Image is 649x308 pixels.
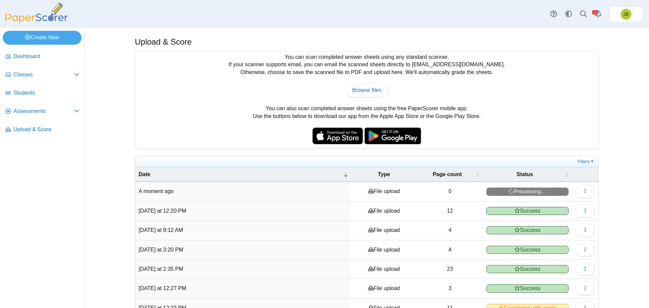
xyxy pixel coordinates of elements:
[312,127,363,144] img: apple-store-badge.svg
[609,6,643,22] a: Joel Boyd
[354,171,413,178] span: Type
[364,127,421,144] img: google-play-badge.png
[352,87,381,93] span: Browse files
[564,171,569,178] span: Status : Activate to sort
[591,7,606,22] a: Alerts
[486,188,569,196] span: Processing…
[3,67,82,83] a: Classes
[139,285,186,291] time: Oct 1, 2025 at 12:27 PM
[139,171,342,178] span: Date
[621,9,631,20] span: Joel Boyd
[3,103,82,120] a: Assessments
[351,182,417,201] td: File upload
[486,246,569,254] span: Success
[417,182,483,201] td: 0
[476,171,480,178] span: Page count : Activate to sort
[486,284,569,292] span: Success
[3,31,81,44] a: Create New
[417,202,483,221] td: 12
[3,122,82,138] a: Upload & Score
[139,247,183,253] time: Oct 2, 2025 at 3:20 PM
[417,240,483,260] td: 4
[14,71,74,78] span: Classes
[139,208,186,214] time: Oct 6, 2025 at 12:20 PM
[486,171,563,178] span: Status
[139,266,183,272] time: Oct 1, 2025 at 2:35 PM
[3,49,82,65] a: Dashboard
[623,12,629,17] span: Joel Boyd
[351,260,417,279] td: File upload
[486,207,569,215] span: Success
[139,227,183,233] time: Oct 6, 2025 at 9:12 AM
[486,265,569,273] span: Success
[14,89,79,97] span: Students
[14,126,79,133] span: Upload & Score
[3,85,82,101] a: Students
[417,260,483,279] td: 23
[343,171,347,178] span: Date : Activate to remove sorting
[351,202,417,221] td: File upload
[351,221,417,240] td: File upload
[135,51,598,149] div: You can scan completed answer sheets using any standard scanner. If your scanner supports email, ...
[135,36,192,48] h1: Upload & Score
[417,279,483,298] td: 3
[417,221,483,240] td: 4
[351,240,417,260] td: File upload
[139,188,173,194] time: Oct 7, 2025 at 7:32 AM
[486,226,569,234] span: Success
[3,19,70,24] a: PaperScorer
[3,3,70,23] img: PaperScorer
[345,84,388,97] a: Browse files
[576,158,597,165] a: Filters
[420,171,474,178] span: Page count
[14,53,79,60] span: Dashboard
[14,108,74,115] span: Assessments
[351,279,417,298] td: File upload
